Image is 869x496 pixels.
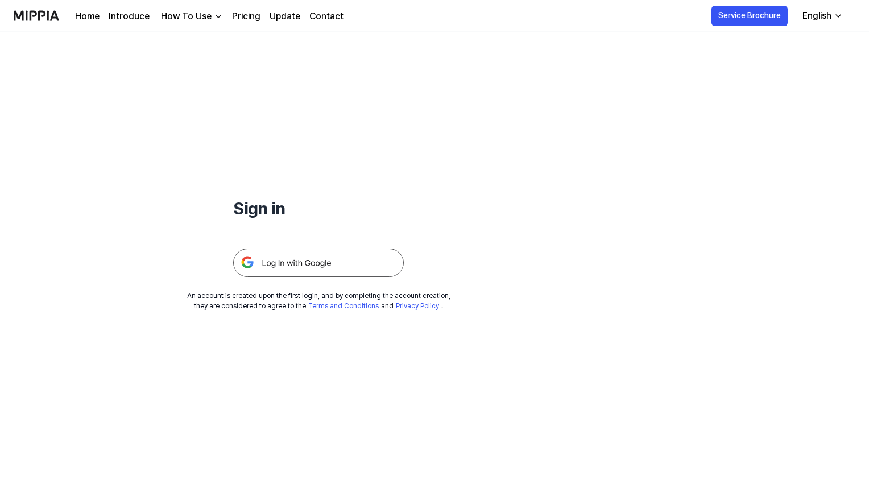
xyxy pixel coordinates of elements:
[270,10,300,23] a: Update
[159,10,214,23] div: How To Use
[232,10,260,23] a: Pricing
[109,10,150,23] a: Introduce
[233,196,404,221] h1: Sign in
[793,5,850,27] button: English
[75,10,100,23] a: Home
[159,10,223,23] button: How To Use
[187,291,450,311] div: An account is created upon the first login, and by completing the account creation, they are cons...
[309,10,344,23] a: Contact
[396,302,439,310] a: Privacy Policy
[214,12,223,21] img: down
[233,249,404,277] img: 구글 로그인 버튼
[711,6,788,26] button: Service Brochure
[308,302,379,310] a: Terms and Conditions
[800,9,834,23] div: English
